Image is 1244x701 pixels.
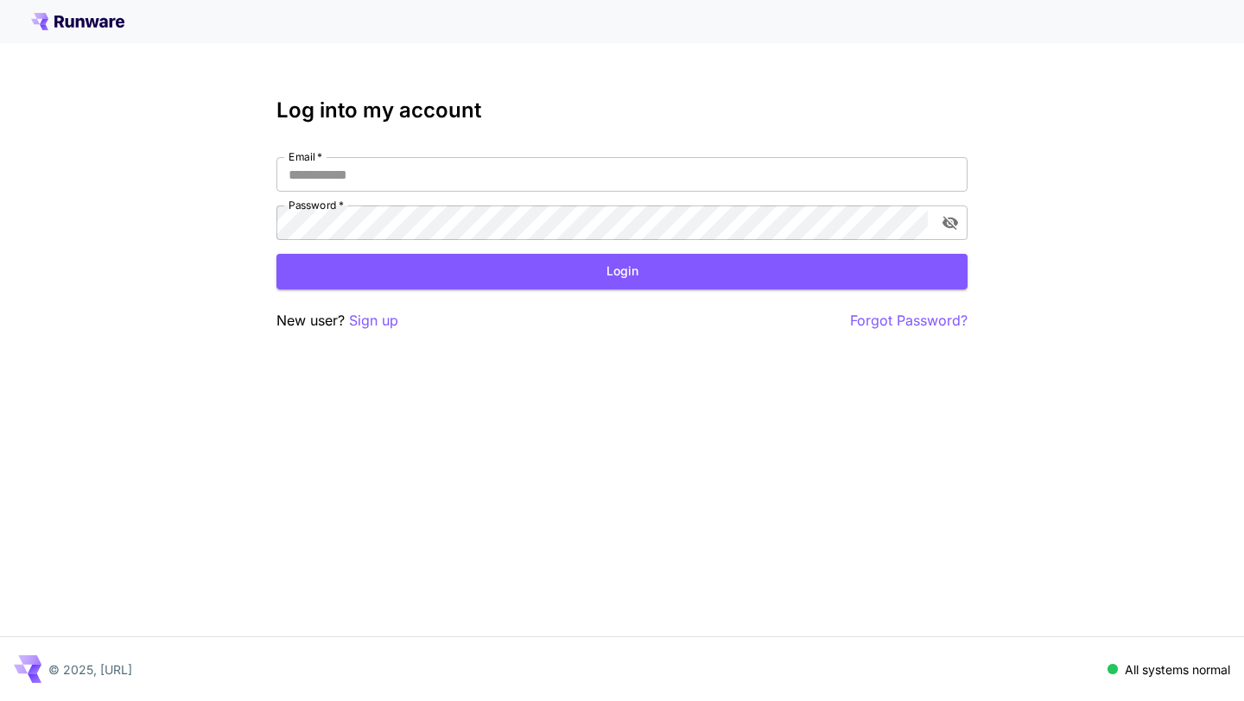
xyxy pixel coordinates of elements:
[1125,660,1230,679] p: All systems normal
[48,660,132,679] p: © 2025, [URL]
[276,98,968,123] h3: Log into my account
[289,198,344,212] label: Password
[289,149,322,164] label: Email
[850,310,968,332] button: Forgot Password?
[276,254,968,289] button: Login
[349,310,398,332] button: Sign up
[935,207,966,238] button: toggle password visibility
[276,310,398,332] p: New user?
